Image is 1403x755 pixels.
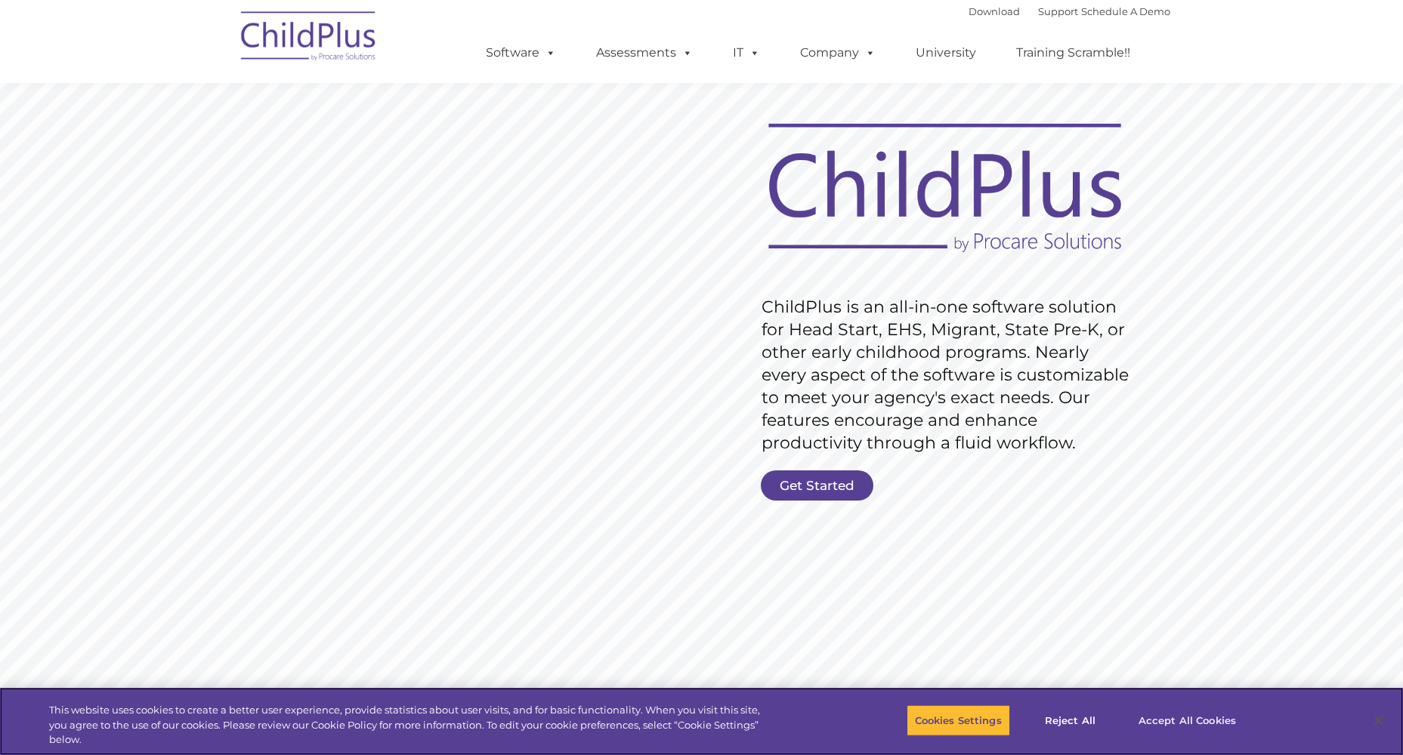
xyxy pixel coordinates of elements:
[907,704,1010,736] button: Cookies Settings
[1130,704,1244,736] button: Accept All Cookies
[49,703,771,747] div: This website uses cookies to create a better user experience, provide statistics about user visit...
[969,5,1020,17] a: Download
[969,5,1170,17] font: |
[581,38,708,68] a: Assessments
[761,470,873,501] a: Get Started
[1362,704,1395,737] button: Close
[718,38,775,68] a: IT
[901,38,991,68] a: University
[1038,5,1078,17] a: Support
[785,38,891,68] a: Company
[1001,38,1145,68] a: Training Scramble!!
[471,38,571,68] a: Software
[762,296,1136,455] rs-layer: ChildPlus is an all-in-one software solution for Head Start, EHS, Migrant, State Pre-K, or other ...
[1023,704,1117,736] button: Reject All
[233,1,385,76] img: ChildPlus by Procare Solutions
[1081,5,1170,17] a: Schedule A Demo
